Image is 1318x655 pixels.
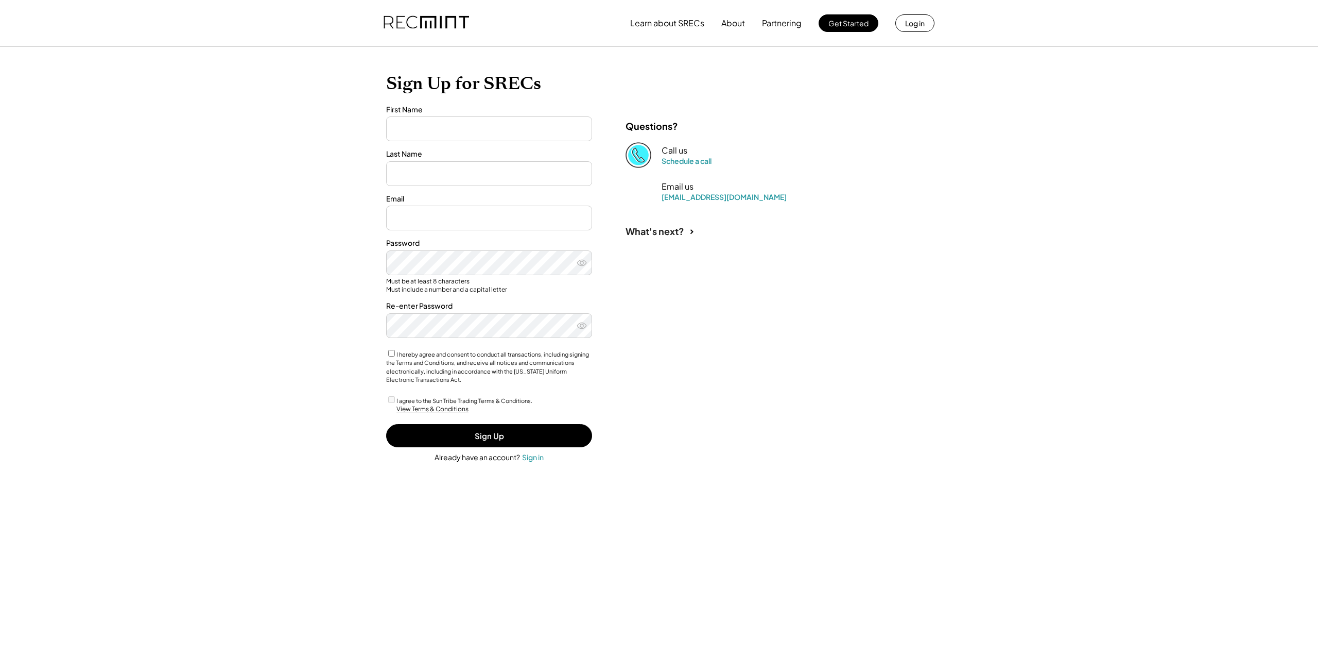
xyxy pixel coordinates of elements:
div: Password [386,238,592,248]
div: View Terms & Conditions [396,405,469,414]
div: Email [386,194,592,204]
div: What's next? [626,225,684,237]
div: Last Name [386,149,592,159]
button: Sign Up [386,424,592,447]
div: Must be at least 8 characters Must include a number and a capital letter [386,277,592,293]
div: Call us [662,145,687,156]
button: Learn about SRECs [630,13,704,33]
h1: Sign Up for SRECs [386,73,932,94]
button: About [721,13,745,33]
label: I agree to the Sun Tribe Trading Terms & Conditions. [396,397,532,404]
img: yH5BAEAAAAALAAAAAABAAEAAAIBRAA7 [626,178,651,204]
img: Phone%20copy%403x.png [626,142,651,168]
img: recmint-logotype%403x.png [384,6,469,41]
div: Re-enter Password [386,301,592,311]
div: Questions? [626,120,678,132]
a: [EMAIL_ADDRESS][DOMAIN_NAME] [662,192,787,201]
label: I hereby agree and consent to conduct all transactions, including signing the Terms and Condition... [386,351,589,383]
div: Sign in [522,452,544,462]
button: Partnering [762,13,802,33]
div: Email us [662,181,693,192]
a: Schedule a call [662,156,712,165]
div: First Name [386,105,592,115]
div: Already have an account? [435,452,520,463]
button: Log in [895,14,934,32]
button: Get Started [819,14,878,32]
